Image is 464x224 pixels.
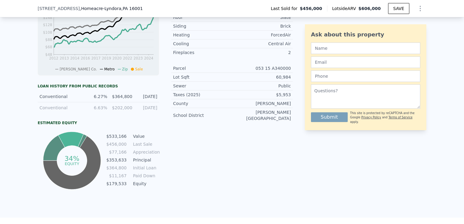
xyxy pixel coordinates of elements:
[332,5,358,12] span: Lotside ARV
[232,83,291,89] div: Public
[173,92,232,98] div: Taxes (2025)
[173,112,232,118] div: School District
[43,15,52,20] tspan: $148
[311,30,420,39] div: Ask about this property
[64,155,79,162] tspan: 34%
[350,111,420,124] div: This site is protected by reCAPTCHA and the Google and apply.
[271,5,300,12] span: Last Sold for
[388,116,412,119] a: Terms of Service
[132,165,159,171] td: Initial Loan
[132,133,159,140] td: Value
[80,5,143,12] span: , Homeacre-Lyndora
[38,84,159,89] div: Loan history from public records
[106,133,127,140] td: $533,166
[132,141,159,148] td: Last Sale
[102,56,111,60] tspan: 2019
[60,67,97,71] span: [PERSON_NAME] Co.
[232,49,291,56] div: 2
[135,67,143,71] span: Sale
[173,83,232,89] div: Sewer
[45,45,52,49] tspan: $68
[43,30,52,35] tspan: $108
[38,120,159,125] div: Estimated Equity
[45,38,52,42] tspan: $88
[106,149,127,155] td: $77,166
[173,41,232,47] div: Cooling
[173,14,232,20] div: Roof
[311,42,420,54] input: Name
[39,105,82,111] div: Conventional
[173,23,232,29] div: Siding
[173,65,232,71] div: Parcel
[232,41,291,47] div: Central Air
[111,93,132,100] div: $364,800
[388,3,409,14] button: SAVE
[86,93,107,100] div: 6.27%
[112,56,122,60] tspan: 2020
[136,93,157,100] div: [DATE]
[300,5,322,12] span: $456,000
[232,14,291,20] div: Slate
[43,23,52,27] tspan: $128
[70,56,80,60] tspan: 2014
[106,172,127,179] td: $11,167
[106,141,127,148] td: $456,000
[132,157,159,163] td: Principal
[49,56,59,60] tspan: 2012
[358,6,381,11] span: $606,000
[414,2,426,15] button: Show Options
[132,180,159,187] td: Equity
[173,32,232,38] div: Heating
[111,105,132,111] div: $202,000
[134,56,143,60] tspan: 2023
[122,67,128,71] span: Zip
[232,32,291,38] div: ForcedAir
[132,149,159,155] td: Appreciation
[132,172,159,179] td: Paid Down
[311,112,348,122] button: Submit
[60,56,69,60] tspan: 2013
[232,74,291,80] div: 60,984
[104,67,114,71] span: Metro
[311,70,420,82] input: Phone
[123,56,132,60] tspan: 2022
[38,5,80,12] span: [STREET_ADDRESS]
[45,53,52,57] tspan: $48
[232,23,291,29] div: Brick
[361,116,381,119] a: Privacy Policy
[86,105,107,111] div: 6.63%
[106,180,127,187] td: $179,533
[232,92,291,98] div: $5,953
[121,6,143,11] span: , PA 16001
[232,100,291,107] div: [PERSON_NAME]
[81,56,90,60] tspan: 2016
[311,56,420,68] input: Email
[136,105,157,111] div: [DATE]
[232,65,291,71] div: 053 15 A340000
[173,49,232,56] div: Fireplaces
[106,157,127,163] td: $353,633
[91,56,101,60] tspan: 2017
[173,74,232,80] div: Lot Sqft
[39,93,82,100] div: Conventional
[65,161,79,166] tspan: equity
[106,165,127,171] td: $364,800
[144,56,153,60] tspan: 2024
[173,100,232,107] div: County
[232,109,291,121] div: [PERSON_NAME][GEOGRAPHIC_DATA]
